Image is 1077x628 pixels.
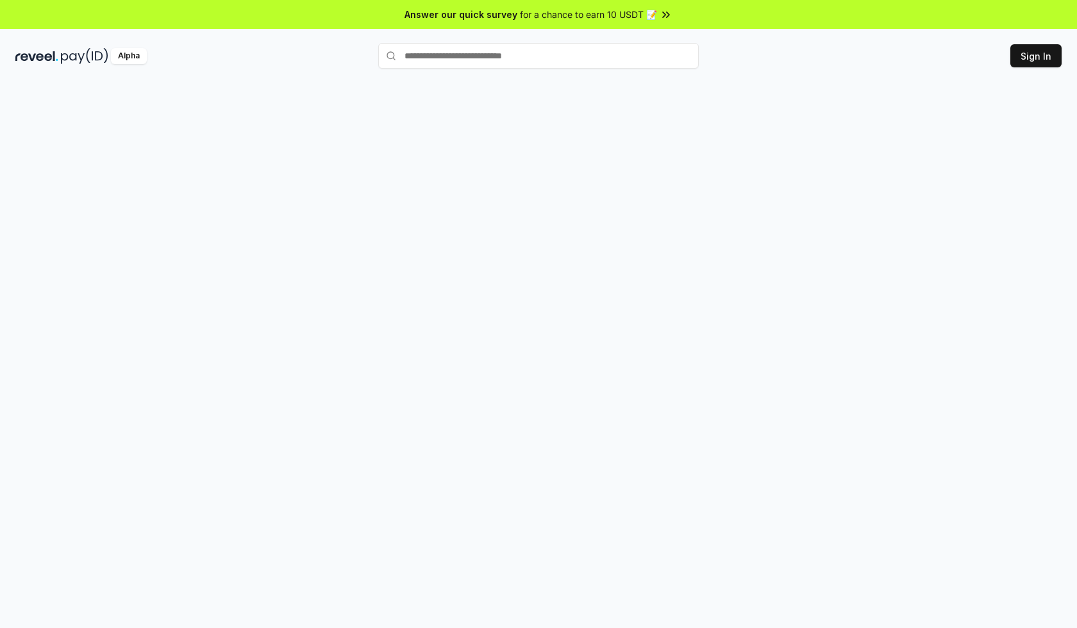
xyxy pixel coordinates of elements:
[15,48,58,64] img: reveel_dark
[405,8,517,21] span: Answer our quick survey
[111,48,147,64] div: Alpha
[520,8,657,21] span: for a chance to earn 10 USDT 📝
[61,48,108,64] img: pay_id
[1010,44,1062,67] button: Sign In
